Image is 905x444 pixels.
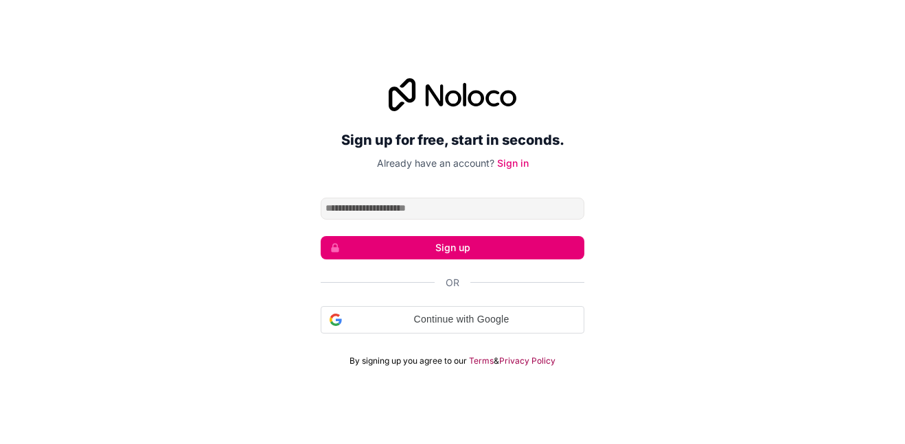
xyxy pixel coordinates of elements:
span: Already have an account? [377,157,494,169]
span: Or [446,276,459,290]
span: & [494,355,499,366]
span: Continue with Google [347,312,575,327]
button: Sign up [321,236,584,259]
input: Email address [321,198,584,220]
h2: Sign up for free, start in seconds. [321,128,584,152]
div: Continue with Google [321,306,584,334]
a: Sign in [497,157,529,169]
a: Terms [469,355,494,366]
a: Privacy Policy [499,355,555,366]
span: By signing up you agree to our [350,355,467,366]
